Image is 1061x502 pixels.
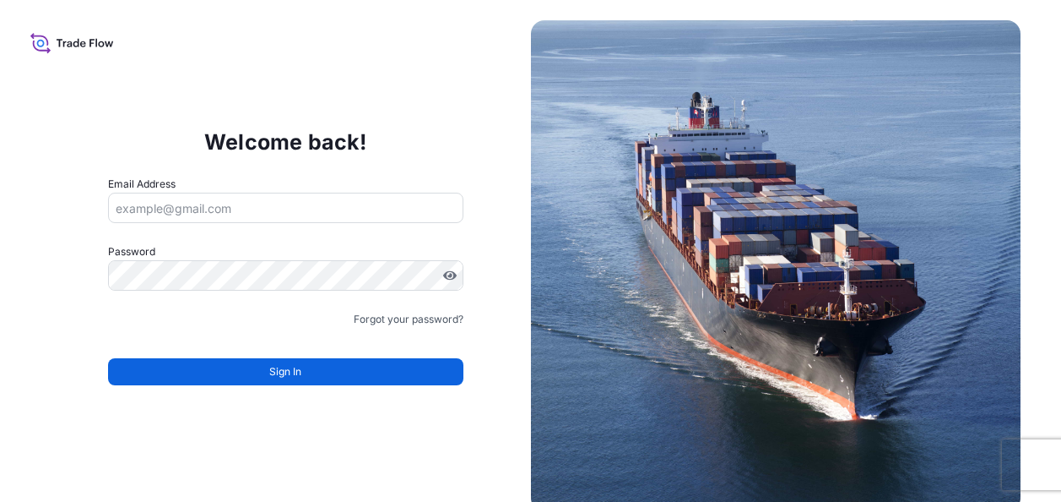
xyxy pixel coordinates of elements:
button: Sign In [108,358,463,385]
input: example@gmail.com [108,193,463,223]
a: Forgot your password? [354,311,463,328]
span: Sign In [269,363,301,380]
label: Email Address [108,176,176,193]
p: Welcome back! [204,128,367,156]
label: Password [108,243,463,260]
button: Show password [443,269,457,282]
